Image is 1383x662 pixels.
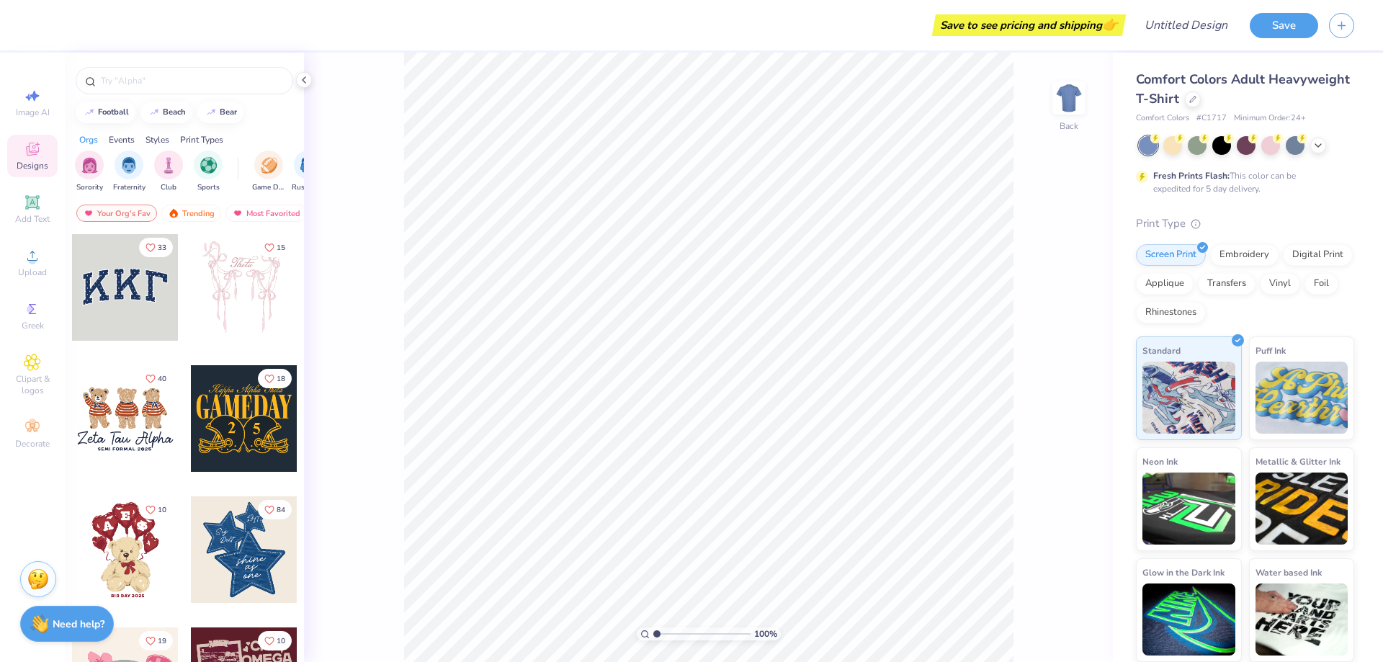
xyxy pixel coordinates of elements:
[936,14,1122,36] div: Save to see pricing and shipping
[1142,343,1181,358] span: Standard
[1060,120,1078,133] div: Back
[292,151,325,193] div: filter for Rush & Bid
[158,244,166,251] span: 33
[121,157,137,174] img: Fraternity Image
[1256,583,1348,656] img: Water based Ink
[15,438,50,449] span: Decorate
[300,157,317,174] img: Rush & Bid Image
[1102,16,1118,33] span: 👉
[22,320,44,331] span: Greek
[76,102,135,123] button: football
[258,238,292,257] button: Like
[53,617,104,631] strong: Need help?
[75,151,104,193] div: filter for Sorority
[139,238,173,257] button: Like
[1142,565,1225,580] span: Glow in the Dark Ink
[1142,583,1235,656] img: Glow in the Dark Ink
[1136,215,1354,232] div: Print Type
[83,208,94,218] img: most_fav.gif
[1256,565,1322,580] span: Water based Ink
[1196,112,1227,125] span: # C1717
[1136,302,1206,323] div: Rhinestones
[277,638,285,645] span: 10
[1256,343,1286,358] span: Puff Ink
[113,182,146,193] span: Fraternity
[79,133,98,146] div: Orgs
[146,133,169,146] div: Styles
[99,73,284,88] input: Try "Alpha"
[1304,273,1338,295] div: Foil
[258,500,292,519] button: Like
[113,151,146,193] button: filter button
[197,102,243,123] button: bear
[292,182,325,193] span: Rush & Bid
[1153,170,1230,182] strong: Fresh Prints Flash:
[81,157,98,174] img: Sorority Image
[109,133,135,146] div: Events
[161,205,221,222] div: Trending
[252,151,285,193] div: filter for Game Day
[161,182,176,193] span: Club
[754,627,777,640] span: 100 %
[158,506,166,514] span: 10
[1234,112,1306,125] span: Minimum Order: 24 +
[76,205,157,222] div: Your Org's Fav
[17,160,48,171] span: Designs
[252,182,285,193] span: Game Day
[200,157,217,174] img: Sports Image
[1198,273,1256,295] div: Transfers
[232,208,243,218] img: most_fav.gif
[1250,13,1318,38] button: Save
[154,151,183,193] button: filter button
[7,373,58,396] span: Clipart & logos
[168,208,179,218] img: trending.gif
[197,182,220,193] span: Sports
[258,369,292,388] button: Like
[220,108,237,116] div: bear
[139,631,173,650] button: Like
[1210,244,1279,266] div: Embroidery
[225,205,307,222] div: Most Favorited
[1055,84,1083,112] img: Back
[194,151,223,193] div: filter for Sports
[161,157,176,174] img: Club Image
[261,157,277,174] img: Game Day Image
[1136,71,1350,107] span: Comfort Colors Adult Heavyweight T-Shirt
[1260,273,1300,295] div: Vinyl
[158,375,166,383] span: 40
[1136,244,1206,266] div: Screen Print
[277,375,285,383] span: 18
[76,182,103,193] span: Sorority
[1153,169,1330,195] div: This color can be expedited for 5 day delivery.
[1256,454,1341,469] span: Metallic & Glitter Ink
[1256,473,1348,545] img: Metallic & Glitter Ink
[98,108,129,116] div: football
[75,151,104,193] button: filter button
[1136,112,1189,125] span: Comfort Colors
[1142,362,1235,434] img: Standard
[140,102,192,123] button: beach
[277,506,285,514] span: 84
[15,213,50,225] span: Add Text
[205,108,217,117] img: trend_line.gif
[16,107,50,118] span: Image AI
[277,244,285,251] span: 15
[1142,473,1235,545] img: Neon Ink
[1142,454,1178,469] span: Neon Ink
[292,151,325,193] button: filter button
[18,267,47,278] span: Upload
[163,108,186,116] div: beach
[1133,11,1239,40] input: Untitled Design
[148,108,160,117] img: trend_line.gif
[1256,362,1348,434] img: Puff Ink
[194,151,223,193] button: filter button
[139,369,173,388] button: Like
[139,500,173,519] button: Like
[1136,273,1194,295] div: Applique
[252,151,285,193] button: filter button
[180,133,223,146] div: Print Types
[84,108,95,117] img: trend_line.gif
[154,151,183,193] div: filter for Club
[1283,244,1353,266] div: Digital Print
[113,151,146,193] div: filter for Fraternity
